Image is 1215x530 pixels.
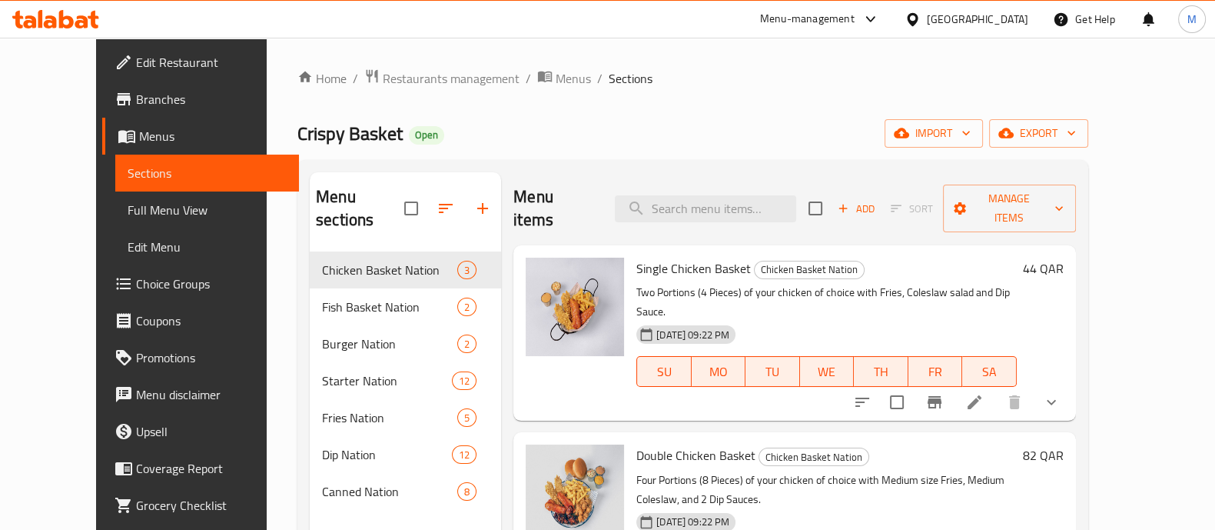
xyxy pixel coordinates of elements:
span: WE [806,361,848,383]
span: Add [835,200,877,218]
span: Grocery Checklist [136,496,287,515]
span: Chicken Basket Nation [759,448,868,466]
a: Coverage Report [102,450,299,487]
div: Canned Nation8 [310,473,501,510]
li: / [353,69,358,88]
span: 12 [453,374,476,388]
a: Edit menu item [965,393,984,412]
span: 12 [453,448,476,462]
h6: 82 QAR [1023,445,1064,466]
div: items [457,261,476,279]
button: Add [832,197,881,221]
span: 8 [458,485,476,499]
span: Burger Nation [322,335,457,353]
span: [DATE] 09:22 PM [650,515,735,529]
span: Edit Menu [128,238,287,256]
button: export [989,119,1088,148]
div: items [457,335,476,353]
p: Four Portions (8 Pieces) of your chicken of choice with Medium size Fries, Medium Coleslaw, and 2... [636,471,1016,509]
span: Promotions [136,348,287,367]
div: Chicken Basket Nation [754,261,865,279]
span: TH [860,361,902,383]
div: items [457,298,476,316]
span: Chicken Basket Nation [322,261,457,279]
span: FR [915,361,957,383]
span: MO [698,361,740,383]
div: Chicken Basket Nation [759,448,869,466]
a: Coupons [102,302,299,339]
span: Select all sections [395,192,427,225]
a: Choice Groups [102,265,299,302]
span: Add item [832,197,881,221]
span: Double Chicken Basket [636,444,755,467]
span: Dip Nation [322,445,452,464]
a: Edit Restaurant [102,44,299,81]
a: Home [297,69,347,88]
span: Select to update [881,386,913,418]
span: [DATE] 09:22 PM [650,328,735,342]
a: Promotions [102,339,299,376]
span: Canned Nation [322,482,457,501]
div: Fish Basket Nation2 [310,288,501,325]
span: 2 [458,337,476,352]
img: Single Chicken Basket [526,258,624,356]
button: WE [800,356,855,387]
div: items [457,482,476,501]
button: Manage items [943,185,1076,232]
button: Add section [464,190,501,227]
a: Branches [102,81,299,118]
div: Dip Nation12 [310,436,501,473]
a: Edit Menu [115,228,299,265]
nav: Menu sections [310,245,501,516]
a: Sections [115,155,299,192]
span: Chicken Basket Nation [755,261,864,278]
span: 2 [458,300,476,315]
button: SA [962,356,1017,387]
span: Restaurants management [383,69,520,88]
span: Select section first [881,197,943,221]
span: M [1187,11,1197,28]
span: Fish Basket Nation [322,298,457,316]
span: TU [752,361,794,383]
li: / [597,69,603,88]
span: SA [968,361,1011,383]
button: import [885,119,983,148]
span: Coupons [136,312,287,330]
div: Burger Nation2 [310,325,501,362]
input: search [615,195,796,222]
div: items [452,372,476,390]
span: Select section [799,192,832,225]
li: / [526,69,531,88]
span: import [897,124,971,143]
span: Sections [128,164,287,182]
h2: Menu items [513,185,596,232]
nav: breadcrumb [297,68,1088,88]
span: Branches [136,90,287,108]
button: TU [745,356,800,387]
div: Open [409,126,444,145]
h6: 44 QAR [1023,258,1064,279]
div: Fries Nation5 [310,399,501,436]
span: Open [409,128,444,142]
span: Coverage Report [136,459,287,478]
a: Menus [102,118,299,155]
a: Full Menu View [115,192,299,228]
span: Fries Nation [322,408,457,427]
button: SU [636,356,691,387]
span: Starter Nation [322,372,452,390]
span: Crispy Basket [297,116,403,151]
span: SU [643,361,685,383]
button: Branch-specific-item [916,384,953,421]
button: MO [692,356,746,387]
span: 3 [458,263,476,278]
a: Menu disclaimer [102,376,299,413]
span: Manage items [955,189,1064,228]
a: Restaurants management [364,68,520,88]
h2: Menu sections [316,185,404,232]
